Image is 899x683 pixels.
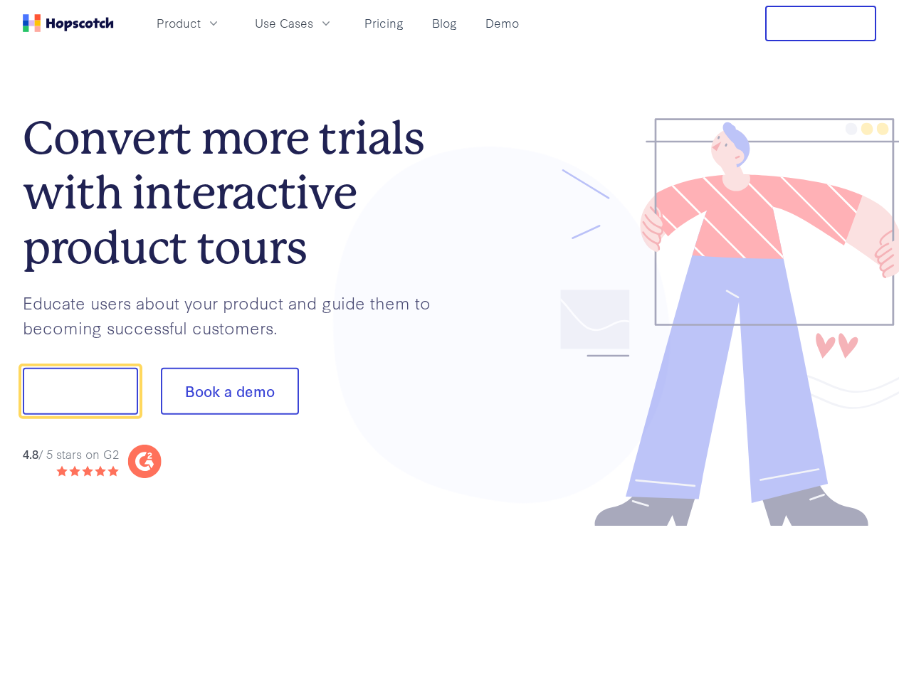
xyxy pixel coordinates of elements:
[23,111,450,275] h1: Convert more trials with interactive product tours
[480,11,525,35] a: Demo
[255,14,313,32] span: Use Cases
[23,368,138,415] button: Show me!
[23,290,450,339] p: Educate users about your product and guide them to becoming successful customers.
[246,11,342,35] button: Use Cases
[23,14,114,32] a: Home
[157,14,201,32] span: Product
[359,11,409,35] a: Pricing
[148,11,229,35] button: Product
[765,6,876,41] button: Free Trial
[23,445,38,462] strong: 4.8
[426,11,463,35] a: Blog
[23,445,119,463] div: / 5 stars on G2
[161,368,299,415] button: Book a demo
